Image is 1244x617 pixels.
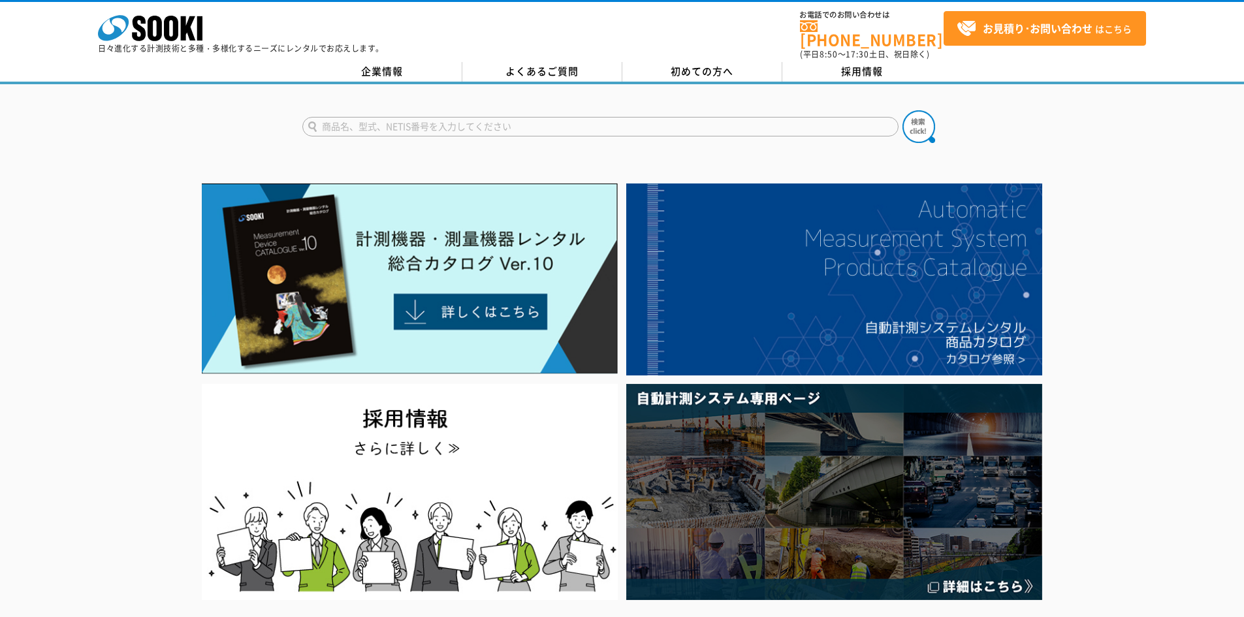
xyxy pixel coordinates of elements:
[944,11,1146,46] a: お見積り･お問い合わせはこちら
[626,384,1042,600] img: 自動計測システム専用ページ
[846,48,869,60] span: 17:30
[202,183,618,374] img: Catalog Ver10
[902,110,935,143] img: btn_search.png
[98,44,384,52] p: 日々進化する計測技術と多種・多様化するニーズにレンタルでお応えします。
[302,62,462,82] a: 企業情報
[800,11,944,19] span: お電話でのお問い合わせは
[800,20,944,47] a: [PHONE_NUMBER]
[671,64,733,78] span: 初めての方へ
[800,48,929,60] span: (平日 ～ 土日、祝日除く)
[957,19,1132,39] span: はこちら
[983,20,1092,36] strong: お見積り･お問い合わせ
[820,48,838,60] span: 8:50
[626,183,1042,375] img: 自動計測システムカタログ
[202,384,618,600] img: SOOKI recruit
[782,62,942,82] a: 採用情報
[462,62,622,82] a: よくあるご質問
[302,117,899,136] input: 商品名、型式、NETIS番号を入力してください
[622,62,782,82] a: 初めての方へ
